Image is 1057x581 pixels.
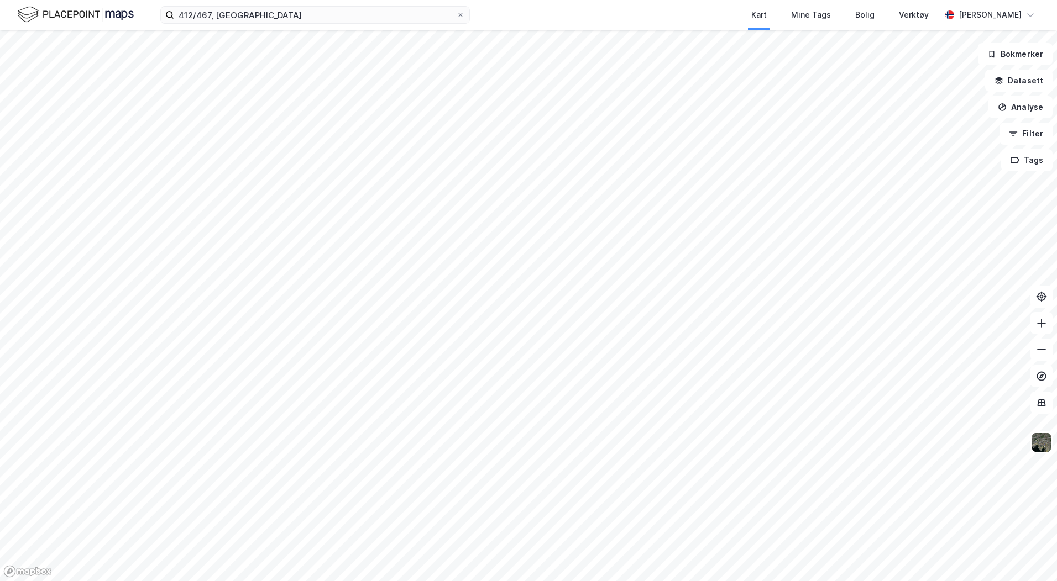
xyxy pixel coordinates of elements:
[1001,149,1053,171] button: Tags
[899,8,929,22] div: Verktøy
[1031,432,1052,453] img: 9k=
[791,8,831,22] div: Mine Tags
[988,96,1053,118] button: Analyse
[1002,528,1057,581] iframe: Chat Widget
[174,7,456,23] input: Søk på adresse, matrikkel, gårdeiere, leietakere eller personer
[985,70,1053,92] button: Datasett
[751,8,767,22] div: Kart
[1002,528,1057,581] div: Kontrollprogram for chat
[959,8,1022,22] div: [PERSON_NAME]
[855,8,875,22] div: Bolig
[18,5,134,24] img: logo.f888ab2527a4732fd821a326f86c7f29.svg
[1000,123,1053,145] button: Filter
[978,43,1053,65] button: Bokmerker
[3,565,52,578] a: Mapbox homepage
